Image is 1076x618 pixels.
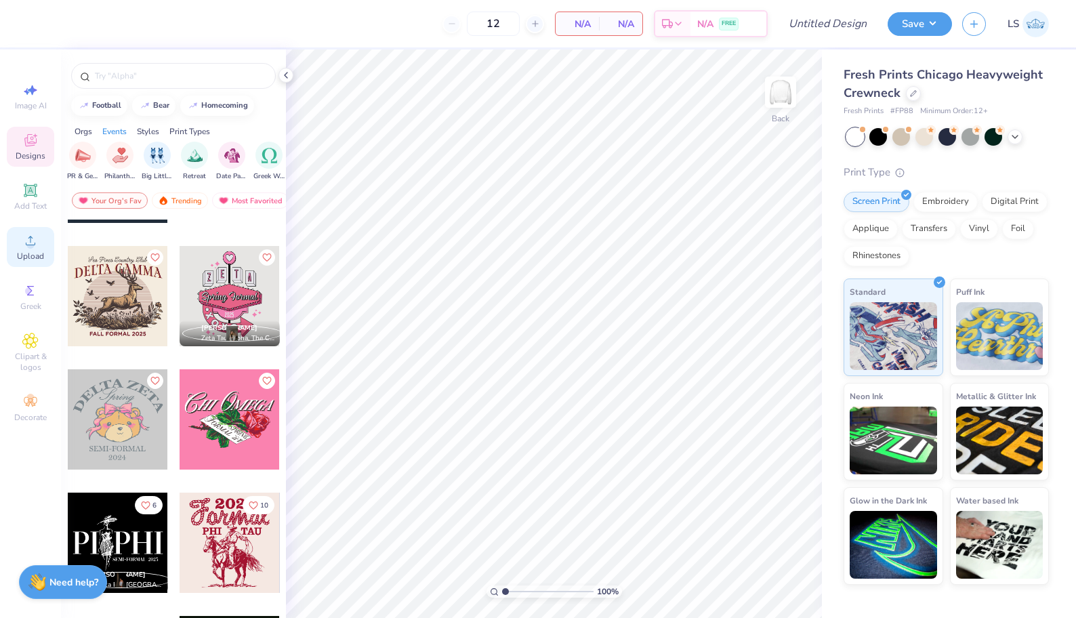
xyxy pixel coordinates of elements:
span: Clipart & logos [7,351,54,373]
div: Trending [152,192,208,209]
img: trend_line.gif [140,102,150,110]
div: filter for Date Parties & Socials [216,142,247,182]
img: Puff Ink [956,302,1043,370]
div: Digital Print [982,192,1048,212]
span: # FP88 [890,106,913,117]
div: Most Favorited [212,192,289,209]
span: Greek [20,301,41,312]
img: Metallic & Glitter Ink [956,407,1043,474]
div: football [92,102,121,109]
div: Applique [844,219,898,239]
span: Retreat [183,171,206,182]
img: Retreat Image [187,148,203,163]
span: Big Little Reveal [142,171,173,182]
img: trending.gif [158,196,169,205]
span: Fresh Prints [844,106,884,117]
div: Your Org's Fav [72,192,148,209]
button: football [71,96,127,116]
button: Like [147,373,163,389]
button: filter button [142,142,173,182]
img: most_fav.gif [78,196,89,205]
span: PR & General [67,171,98,182]
span: Pi Beta Phi, [GEOGRAPHIC_DATA] [89,580,163,590]
span: Metallic & Glitter Ink [956,389,1036,403]
div: Embroidery [913,192,978,212]
img: Big Little Reveal Image [150,148,165,163]
span: N/A [564,17,591,31]
span: N/A [697,17,713,31]
button: filter button [253,142,285,182]
button: Like [259,373,275,389]
img: Water based Ink [956,511,1043,579]
span: Fresh Prints Chicago Heavyweight Crewneck [844,66,1043,101]
img: Standard [850,302,937,370]
div: filter for Greek Week [253,142,285,182]
button: filter button [216,142,247,182]
span: Upload [17,251,44,262]
span: Neon Ink [850,389,883,403]
span: 10 [260,502,268,509]
span: Add Text [14,201,47,211]
span: Water based Ink [956,493,1018,508]
strong: Need help? [49,576,98,589]
div: homecoming [201,102,248,109]
img: Philanthropy Image [112,148,128,163]
span: [PERSON_NAME] [89,570,146,579]
div: filter for Big Little Reveal [142,142,173,182]
img: Greek Week Image [262,148,277,163]
div: Print Type [844,165,1049,180]
img: Lizzy Sadorf [1022,11,1049,37]
div: Events [102,125,127,138]
div: Screen Print [844,192,909,212]
button: Like [243,496,274,514]
div: filter for PR & General [67,142,98,182]
button: bear [132,96,175,116]
div: Foil [1002,219,1034,239]
img: Back [767,79,794,106]
span: Date Parties & Socials [216,171,247,182]
div: Vinyl [960,219,998,239]
input: Untitled Design [778,10,877,37]
span: Designs [16,150,45,161]
img: Glow in the Dark Ink [850,511,937,579]
span: 100 % [597,585,619,598]
span: Decorate [14,412,47,423]
div: Transfers [902,219,956,239]
button: filter button [67,142,98,182]
span: 6 [152,502,157,509]
img: Date Parties & Socials Image [224,148,240,163]
img: trend_line.gif [79,102,89,110]
div: filter for Philanthropy [104,142,136,182]
span: Image AI [15,100,47,111]
span: Minimum Order: 12 + [920,106,988,117]
input: – – [467,12,520,36]
span: Standard [850,285,886,299]
input: Try "Alpha" [94,69,267,83]
button: homecoming [180,96,254,116]
a: LS [1008,11,1049,37]
button: filter button [104,142,136,182]
button: Like [259,249,275,266]
span: Greek Week [253,171,285,182]
div: filter for Retreat [181,142,208,182]
img: PR & General Image [75,148,91,163]
span: [PERSON_NAME] [201,323,257,333]
button: Like [147,249,163,266]
div: Rhinestones [844,246,909,266]
span: Puff Ink [956,285,985,299]
button: Save [888,12,952,36]
img: trend_line.gif [188,102,199,110]
div: Back [772,112,789,125]
div: Orgs [75,125,92,138]
div: Print Types [169,125,210,138]
span: N/A [607,17,634,31]
img: Neon Ink [850,407,937,474]
img: most_fav.gif [218,196,229,205]
span: Philanthropy [104,171,136,182]
span: Glow in the Dark Ink [850,493,927,508]
button: Like [135,496,163,514]
button: filter button [181,142,208,182]
div: Styles [137,125,159,138]
div: bear [153,102,169,109]
span: LS [1008,16,1019,32]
